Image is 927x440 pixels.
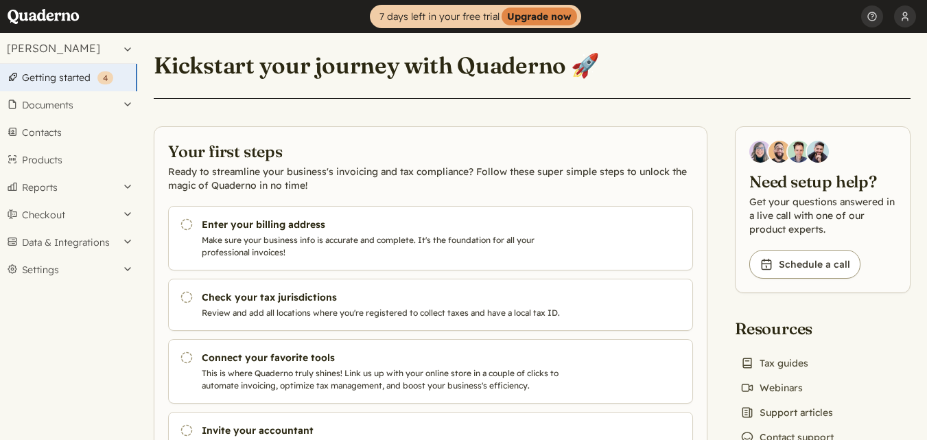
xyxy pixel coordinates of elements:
[735,354,814,373] a: Tax guides
[168,141,693,162] h2: Your first steps
[202,234,589,259] p: Make sure your business info is accurate and complete. It's the foundation for all your professio...
[202,367,589,392] p: This is where Quaderno truly shines! Link us up with your online store in a couple of clicks to a...
[749,250,860,279] a: Schedule a call
[370,5,581,28] a: 7 days left in your free trialUpgrade now
[749,195,896,236] p: Get your questions answered in a live call with one of our product experts.
[202,290,589,304] h3: Check your tax jurisdictions
[168,206,693,270] a: Enter your billing address Make sure your business info is accurate and complete. It's the founda...
[202,218,589,231] h3: Enter your billing address
[735,403,838,422] a: Support articles
[807,141,829,163] img: Javier Rubio, DevRel at Quaderno
[202,307,589,319] p: Review and add all locations where you're registered to collect taxes and have a local tax ID.
[735,318,839,339] h2: Resources
[788,141,810,163] img: Ivo Oltmans, Business Developer at Quaderno
[502,8,577,25] strong: Upgrade now
[749,171,896,192] h2: Need setup help?
[735,378,808,397] a: Webinars
[202,424,589,437] h3: Invite your accountant
[103,73,108,83] span: 4
[749,141,771,163] img: Diana Carrasco, Account Executive at Quaderno
[768,141,790,163] img: Jairo Fumero, Account Executive at Quaderno
[168,165,693,192] p: Ready to streamline your business's invoicing and tax compliance? Follow these super simple steps...
[202,351,589,364] h3: Connect your favorite tools
[154,51,600,80] h1: Kickstart your journey with Quaderno 🚀
[168,279,693,331] a: Check your tax jurisdictions Review and add all locations where you're registered to collect taxe...
[168,339,693,404] a: Connect your favorite tools This is where Quaderno truly shines! Link us up with your online stor...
